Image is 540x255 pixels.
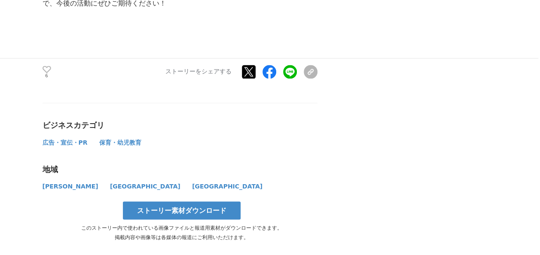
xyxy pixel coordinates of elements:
div: 地域 [43,164,317,174]
a: [PERSON_NAME] [43,184,100,189]
span: [PERSON_NAME] [43,182,98,189]
span: [GEOGRAPHIC_DATA] [192,182,262,189]
a: 広告・宣伝・PR [43,140,89,145]
a: ストーリー素材ダウンロード [123,201,241,219]
p: このストーリー内で使われている画像ファイルと報道用素材がダウンロードできます。 掲載内容や画像等は各媒体の報道にご利用いただけます。 [43,223,321,242]
a: 保育・幼児教育 [99,140,141,145]
a: [GEOGRAPHIC_DATA] [110,184,182,189]
p: ストーリーをシェアする [165,68,232,76]
div: ビジネスカテゴリ [43,120,317,131]
a: [GEOGRAPHIC_DATA] [192,184,262,189]
span: 保育・幼児教育 [99,139,141,146]
p: 6 [43,74,51,78]
span: [GEOGRAPHIC_DATA] [110,182,180,189]
span: 広告・宣伝・PR [43,139,88,146]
